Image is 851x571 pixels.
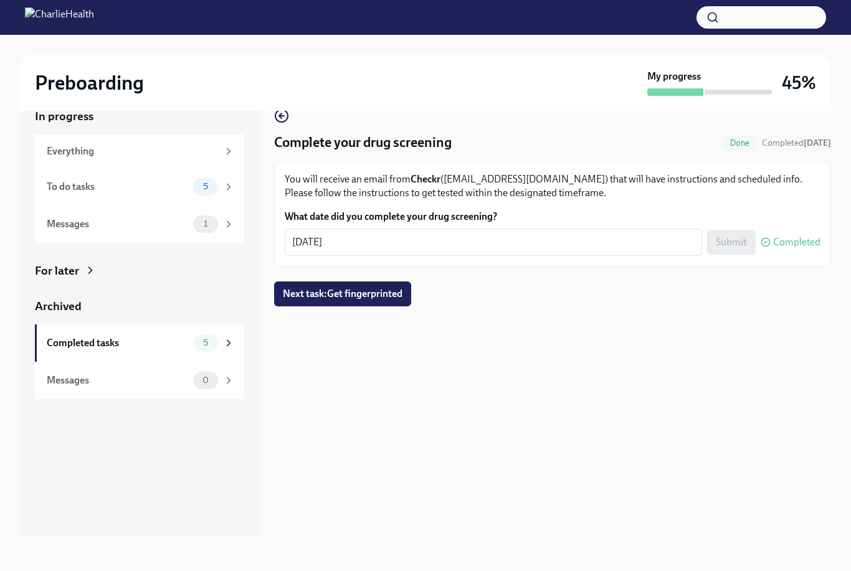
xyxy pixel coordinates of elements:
h4: Complete your drug screening [274,133,452,152]
a: Everything [35,134,244,168]
span: Done [723,138,757,148]
span: Completed [762,138,831,148]
img: CharlieHealth [25,7,94,27]
a: Archived [35,298,244,314]
button: Next task:Get fingerprinted [274,281,411,306]
div: Messages [47,217,188,231]
a: Messages0 [35,362,244,399]
span: October 9th, 2025 09:01 [762,137,831,149]
span: 0 [195,375,216,385]
a: In progress [35,108,244,125]
div: To do tasks [47,180,188,194]
span: 1 [196,219,215,229]
span: Next task : Get fingerprinted [283,288,402,300]
div: Completed tasks [47,336,188,350]
label: What date did you complete your drug screening? [285,210,820,224]
div: For later [35,263,79,279]
strong: Checkr [411,173,440,185]
span: 5 [196,182,216,191]
a: To do tasks5 [35,168,244,205]
textarea: [DATE] [292,235,695,250]
h3: 45% [782,72,816,94]
h2: Preboarding [35,70,144,95]
span: Completed [773,237,820,247]
a: Messages1 [35,205,244,243]
a: Completed tasks5 [35,324,244,362]
strong: My progress [647,70,701,83]
div: Everything [47,144,218,158]
p: You will receive an email from ([EMAIL_ADDRESS][DOMAIN_NAME]) that will have instructions and sch... [285,172,820,200]
span: 5 [196,338,216,347]
strong: [DATE] [804,138,831,148]
div: Messages [47,374,188,387]
a: For later [35,263,244,279]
